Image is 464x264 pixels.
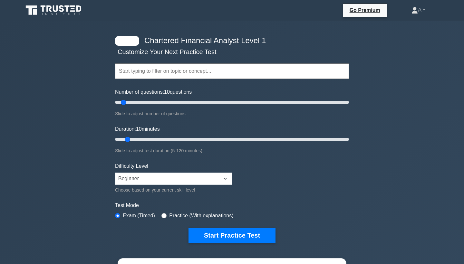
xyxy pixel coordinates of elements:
[115,147,349,155] div: Slide to adjust test duration (5-120 minutes)
[396,4,441,16] a: A
[115,186,232,194] div: Choose based on your current skill level
[123,212,155,220] label: Exam (Timed)
[169,212,233,220] label: Practice (With explanations)
[136,126,142,132] span: 10
[115,202,349,209] label: Test Mode
[115,63,349,79] input: Start typing to filter on topic or concept...
[115,162,148,170] label: Difficulty Level
[188,228,275,243] button: Start Practice Test
[115,88,192,96] label: Number of questions: questions
[164,89,170,95] span: 10
[346,6,384,14] a: Go Premium
[115,125,160,133] label: Duration: minutes
[115,110,349,118] div: Slide to adjust number of questions
[142,36,317,45] h4: Chartered Financial Analyst Level 1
